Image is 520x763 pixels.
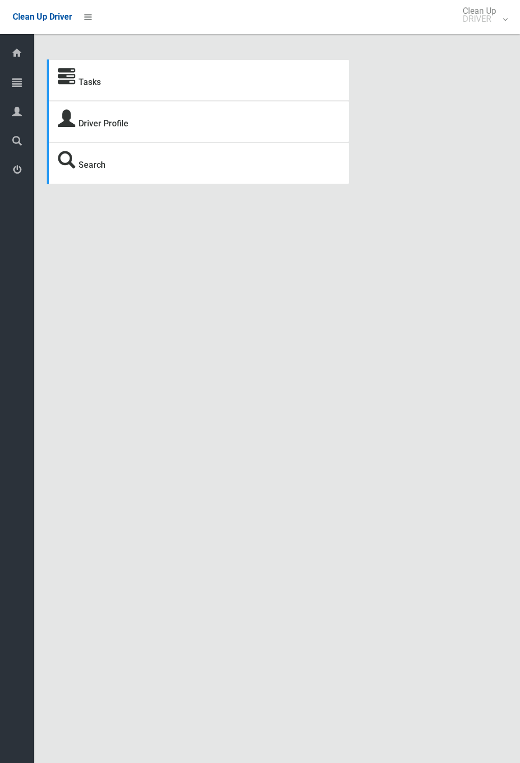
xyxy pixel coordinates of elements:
a: Clean Up Driver [13,9,72,25]
a: Tasks [79,77,101,87]
small: DRIVER [463,15,496,23]
a: Driver Profile [79,118,128,128]
a: Search [79,160,106,170]
span: Clean Up Driver [13,12,72,22]
span: Clean Up [457,7,507,23]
